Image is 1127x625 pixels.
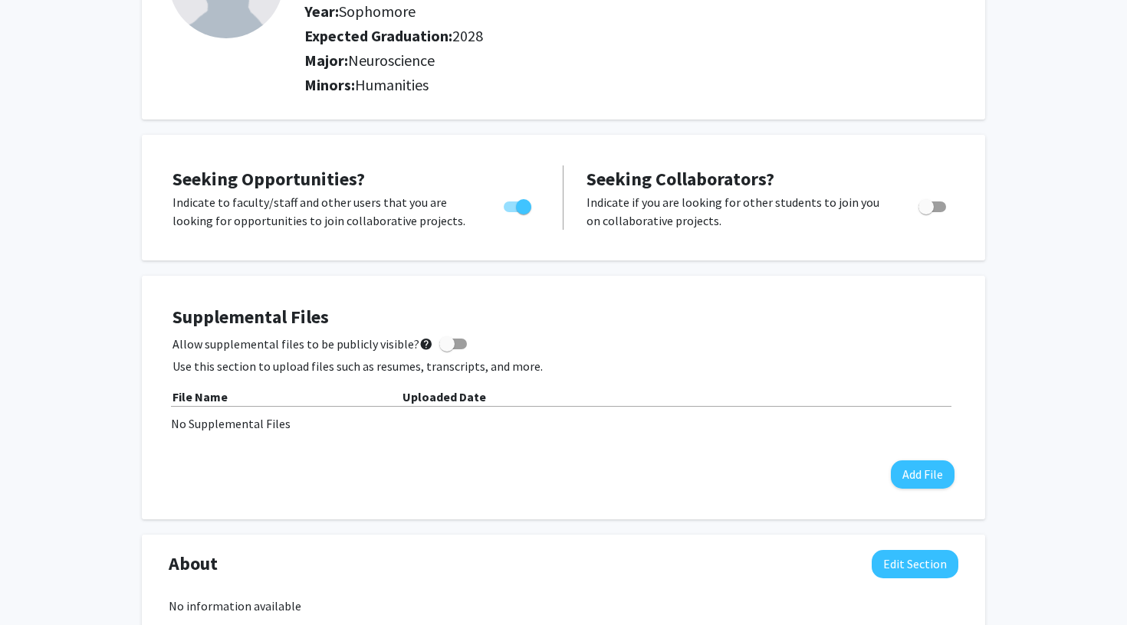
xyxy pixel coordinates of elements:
[912,193,955,216] div: Toggle
[452,26,483,45] span: 2028
[172,167,365,191] span: Seeking Opportunities?
[891,460,955,489] button: Add File
[304,2,889,21] h2: Year:
[171,414,956,433] div: No Supplemental Files
[348,51,435,70] span: Neuroscience
[304,27,889,45] h2: Expected Graduation:
[498,193,540,216] div: Toggle
[169,550,218,578] span: About
[172,306,955,329] h4: Supplemental Files
[586,193,889,230] p: Indicate if you are looking for other students to join you on collaborative projects.
[872,550,958,578] button: Edit About
[172,335,433,353] span: Allow supplemental files to be publicly visible?
[169,597,958,615] div: No information available
[172,389,228,404] b: File Name
[172,357,955,375] p: Use this section to upload files such as resumes, transcripts, and more.
[172,193,475,230] p: Indicate to faculty/staff and other users that you are looking for opportunities to join collabor...
[402,389,486,404] b: Uploaded Date
[11,556,65,614] iframe: Chat
[304,76,958,94] h2: Minors:
[304,51,958,70] h2: Major:
[586,167,774,191] span: Seeking Collaborators?
[339,2,416,21] span: Sophomore
[419,335,433,353] mat-icon: help
[355,75,429,94] span: Humanities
